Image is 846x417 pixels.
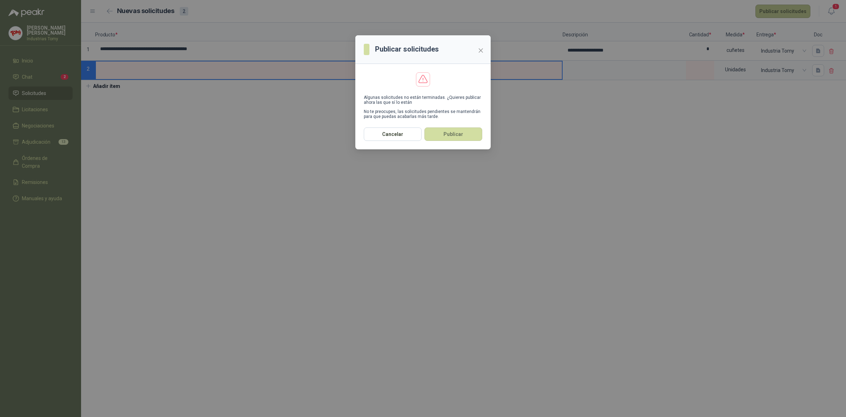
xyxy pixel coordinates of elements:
button: Close [475,45,486,56]
p: Algunas solicitudes no están terminadas. ¿Quieres publicar ahora las que sí lo están [364,95,482,105]
button: Cancelar [364,127,422,141]
p: No te preocupes, las solicitudes pendientes se mantendrán para que puedas acabarlas más tarde. [364,109,482,119]
h3: Publicar solicitudes [375,44,439,55]
button: Publicar [424,127,482,141]
span: close [478,48,484,53]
